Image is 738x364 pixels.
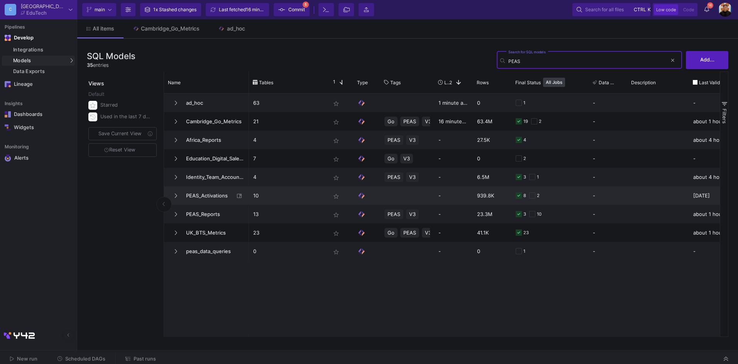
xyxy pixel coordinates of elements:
img: Navigation icon [5,124,11,131]
mat-expansion-panel-header: Navigation iconDevelop [2,32,75,44]
div: Data Exports [13,68,73,75]
span: Education_Digital_Sales_Data [181,150,245,168]
p: 0 [253,242,322,260]
img: SQL Model [357,117,366,126]
div: 23 [523,224,529,242]
img: Tab icon [133,26,139,32]
button: Reset View [88,143,157,157]
div: - [434,131,473,149]
span: Last Valid Job [699,80,724,85]
mat-icon: star_border [332,192,341,201]
div: 1 minute ago [434,94,473,112]
span: Description [631,80,656,85]
div: 1 [523,242,525,260]
input: Search for name, tables, ... [508,58,667,64]
div: 63.4M [473,112,511,131]
span: PEAS [403,224,416,242]
span: Type [357,80,368,85]
button: Commit [274,3,310,16]
div: - [689,149,735,168]
span: Reset View [104,147,135,153]
div: 10 [537,205,542,223]
mat-icon: star_border [332,117,341,127]
div: 41.1K [473,223,511,242]
div: about 4 hours ago [689,168,735,186]
div: 2 [539,112,542,131]
button: 16 [700,3,714,16]
span: Rows [477,80,489,85]
span: 2 [449,80,452,85]
mat-icon: star_border [332,136,341,145]
img: SQL Model [357,136,366,144]
img: SQL Model [357,155,366,163]
div: Default [88,90,158,99]
span: Data Tests [599,80,616,85]
div: 0 [473,94,511,112]
div: 27.5K [473,131,511,149]
div: 4 [523,131,526,149]
button: Starred [87,99,158,111]
p: 21 [253,112,322,131]
span: ad_hoc [181,94,245,112]
div: about 4 hours ago [689,131,735,149]
div: 19 [523,112,528,131]
button: Used in the last 7 days [87,111,158,122]
div: - [689,242,735,260]
span: Tags [390,80,401,85]
span: PEAS [388,205,400,223]
div: - [434,242,473,260]
div: entries [87,61,135,69]
mat-icon: star_border [332,173,341,182]
div: - [593,131,623,149]
span: Cambridge_Go_Metrics [181,112,245,131]
a: Navigation iconWidgets [2,121,75,134]
p: 63 [253,94,322,112]
span: Search for all files [585,4,624,15]
div: - [593,205,623,223]
button: All Jobs [543,78,565,87]
mat-icon: star_border [332,247,341,257]
div: - [593,224,623,242]
p: 4 [253,131,322,149]
span: k [648,5,651,14]
div: Widgets [14,124,64,131]
div: Last fetched [219,4,265,15]
div: - [434,168,473,186]
div: - [593,168,623,186]
span: V3 [403,150,410,168]
span: 16 minutes ago [246,7,278,12]
div: 2 [537,187,540,205]
img: SQL Model [357,192,366,200]
span: Go [388,150,394,168]
img: Navigation icon [5,35,11,41]
div: Alerts [14,155,64,162]
a: Data Exports [2,66,75,77]
div: Final Status [515,73,578,91]
img: Navigation icon [5,111,11,117]
span: Africa_Reports [181,131,245,149]
div: Used in the last 7 days [100,111,152,122]
span: Identity_Team_Account_Removal [181,168,245,186]
span: Name [168,80,181,85]
div: - [593,94,623,112]
h3: SQL Models [87,51,135,61]
p: 23 [253,224,322,242]
span: Filters [721,109,728,124]
span: 16 [707,2,713,9]
img: SQL Model [357,99,366,107]
button: Save Current View [88,127,157,140]
button: main [82,3,116,16]
div: EduTech [26,10,47,15]
p: 13 [253,205,322,223]
span: ctrl [634,5,646,14]
span: V3 [425,224,432,242]
span: Models [13,58,31,64]
span: V3 [409,168,416,186]
div: 6.5M [473,168,511,186]
span: PEAS [403,112,416,131]
div: 3 [523,168,526,186]
img: SQL Model [357,173,366,181]
span: Low code [656,7,676,12]
div: about 1 hour ago [689,205,735,223]
div: [GEOGRAPHIC_DATA] [21,4,66,9]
